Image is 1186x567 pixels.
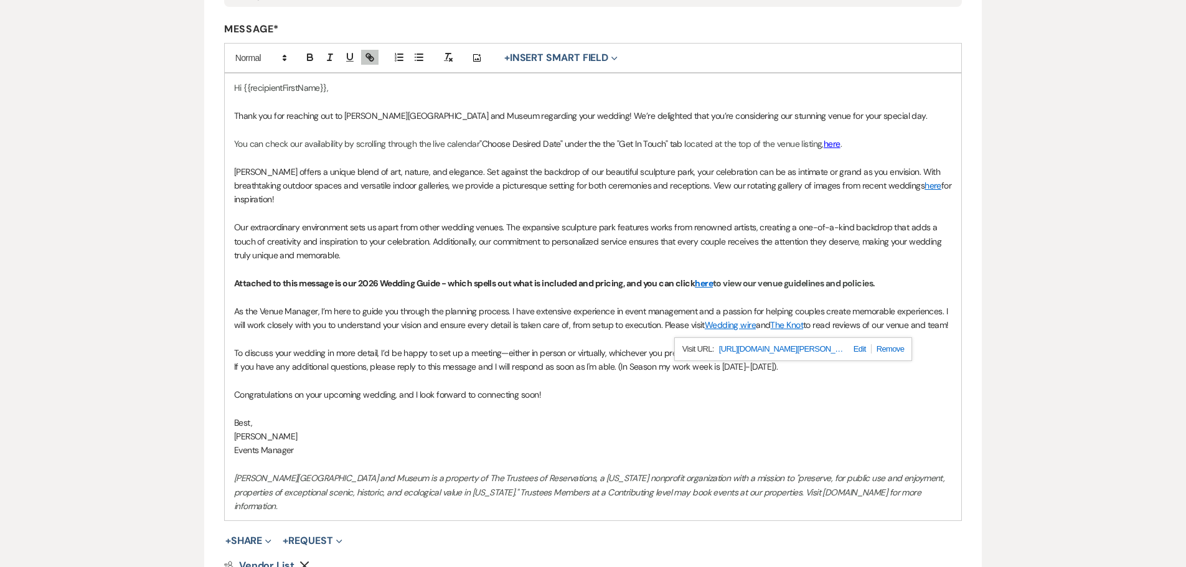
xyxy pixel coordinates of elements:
a: The Knot [770,319,803,330]
p: [PERSON_NAME] [234,429,953,443]
span: + [225,536,231,546]
a: here [695,278,713,289]
a: here [824,138,840,149]
span: ocated at the top of the venue listing, [686,138,824,149]
em: [PERSON_NAME][GEOGRAPHIC_DATA] and Museum is a property of The Trustees of Reservations, a [US_ST... [234,472,947,512]
button: Share [225,536,272,546]
button: Request [283,536,342,546]
span: + [504,53,510,63]
span: Best, [234,417,252,428]
a: Wedding wire [705,319,756,330]
a: [URL][DOMAIN_NAME][PERSON_NAME] [719,341,844,357]
a: here [925,180,941,191]
p: Our extraordinary environment sets us apart from other wedding venues. The expansive sculpture pa... [234,220,953,262]
p: [PERSON_NAME] offers a unique blend of art, nature, and elegance. Set against the backdrop of our... [234,165,953,207]
p: Congratulations on your upcoming wedding, and I look forward to connecting soon! [234,388,953,401]
strong: Attached to this message is our 2026 Wedding Guide - which spells out what is included and pricin... [234,278,695,289]
span: You can check our availability by scrolling through the live calendar [234,138,479,149]
span: + [283,536,288,546]
p: "Choose Desired Date" under the the "Get In Touch" tab l [234,137,953,151]
label: Message* [224,22,962,35]
span: Hi {{recipientFirstName}}, [234,82,328,93]
p: To discuss your wedding in more detail, I’d be happy to set up a meeting—either in person or virt... [234,346,953,360]
span: . [840,138,842,149]
button: Insert Smart Field [500,50,622,65]
p: As the Venue Manager, I’m here to guide you through the planning process. I have extensive experi... [234,304,953,332]
p: If you have any additional questions, please reply to this message and I will respond as soon as ... [234,360,953,373]
strong: to view our venue guidelines and policies. [713,278,875,289]
p: Thank you for reaching out to [PERSON_NAME][GEOGRAPHIC_DATA] and Museum regarding your wedding! W... [234,109,953,123]
span: Events Manager [234,444,294,456]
